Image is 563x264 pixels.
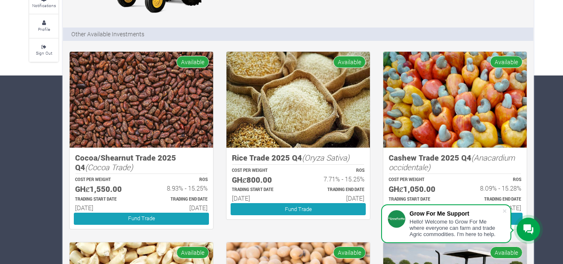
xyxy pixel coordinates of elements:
a: Fund Trade [74,213,209,225]
h6: 8.09% - 15.28% [462,184,521,192]
h6: [DATE] [75,204,134,211]
p: ROS [306,168,364,174]
p: Estimated Trading Start Date [389,196,447,203]
i: (Anacardium occidentale) [389,152,515,172]
p: Other Available Investments [71,30,144,38]
i: (Oryza Sativa) [302,152,349,163]
h5: GHȼ1,550.00 [75,184,134,194]
h5: GHȼ1,050.00 [389,184,447,194]
p: Estimated Trading End Date [149,196,208,203]
span: Available [176,246,209,259]
h6: [DATE] [232,194,291,202]
span: Available [333,246,366,259]
a: Sign Out [29,39,58,62]
div: Hello! Welcome to Grow For Me where everyone can farm and trade Agric commodities. I'm here to help. [410,219,502,237]
h6: [DATE] [149,204,208,211]
p: Estimated Trading Start Date [75,196,134,203]
p: COST PER WEIGHT [75,177,134,183]
div: Grow For Me Support [410,210,502,217]
img: growforme image [226,52,370,148]
span: Available [333,56,366,68]
h6: [DATE] [306,194,364,202]
h5: GHȼ800.00 [232,175,291,185]
img: growforme image [70,52,213,148]
p: ROS [462,177,521,183]
small: Notifications [32,3,56,8]
span: Available [490,56,523,68]
p: COST PER WEIGHT [232,168,291,174]
h5: Cocoa/Shearnut Trade 2025 Q4 [75,153,208,172]
small: Profile [38,26,50,32]
p: ROS [149,177,208,183]
p: COST PER WEIGHT [389,177,447,183]
small: Sign Out [36,50,52,56]
h5: Cashew Trade 2025 Q4 [389,153,521,172]
h5: Rice Trade 2025 Q4 [232,153,364,163]
i: (Cocoa Trade) [85,162,133,172]
p: Estimated Trading End Date [306,187,364,193]
a: Fund Trade [231,203,366,215]
h6: 8.93% - 15.25% [149,184,208,192]
img: growforme image [383,52,527,148]
h6: [DATE] [462,204,521,211]
span: Available [490,246,523,259]
h6: [DATE] [389,204,447,211]
span: Available [176,56,209,68]
a: Profile [29,15,58,38]
p: Estimated Trading End Date [462,196,521,203]
p: Estimated Trading Start Date [232,187,291,193]
h6: 7.71% - 15.25% [306,175,364,183]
